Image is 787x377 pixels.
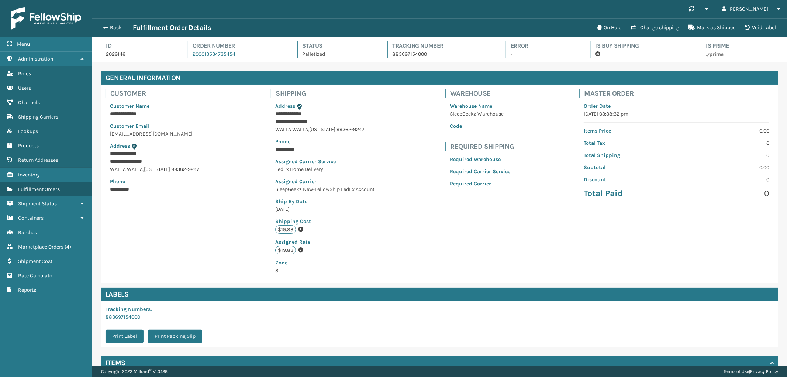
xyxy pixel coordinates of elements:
[584,89,774,98] h4: Master Order
[18,56,53,62] span: Administration
[101,288,778,301] h4: Labels
[133,23,211,32] h3: Fulfillment Order Details
[681,176,769,184] p: 0
[65,244,71,250] span: ( 4 )
[450,180,510,188] p: Required Carrier
[275,158,376,165] p: Assigned Carrier Service
[18,85,31,91] span: Users
[110,143,130,149] span: Address
[584,110,769,118] p: [DATE] 03:38:32 pm
[275,259,376,267] p: Zone
[101,71,778,85] h4: General Information
[724,369,749,374] a: Terms of Use
[392,50,493,58] p: 883697154000
[631,25,636,30] i: Change shipping
[681,151,769,159] p: 0
[724,366,778,377] div: |
[106,314,140,320] a: 883697154000
[450,102,510,110] p: Warehouse Name
[18,172,40,178] span: Inventory
[302,50,374,58] p: Palletized
[336,126,365,133] span: 99362-9247
[18,143,39,149] span: Products
[681,188,769,199] p: 0
[144,166,170,172] span: [US_STATE]
[275,138,376,145] p: Phone
[275,238,376,246] p: Assigned Rate
[148,330,202,343] button: Print Packing Slip
[17,41,30,47] span: Menu
[706,41,778,50] h4: Is Prime
[688,25,695,30] i: Mark as Shipped
[275,259,376,274] span: 8
[275,126,308,133] span: WALLA WALLA
[18,157,58,163] span: Return Addresses
[626,20,684,35] button: Change shipping
[584,188,672,199] p: Total Paid
[18,114,58,120] span: Shipping Carriers
[275,165,376,173] p: FedEx Home Delivery
[275,178,376,185] p: Assigned Carrier
[106,41,175,50] h4: Id
[110,130,202,138] p: [EMAIL_ADDRESS][DOMAIN_NAME]
[450,89,515,98] h4: Warehouse
[110,102,202,110] p: Customer Name
[309,126,335,133] span: [US_STATE]
[106,50,175,58] p: 2029146
[18,128,38,134] span: Lookups
[110,122,202,130] p: Customer Email
[750,369,778,374] a: Privacy Policy
[681,139,769,147] p: 0
[18,273,54,279] span: Rate Calculator
[275,185,376,193] p: SleepGeekz New-FellowShip FedEx Account
[740,20,780,35] button: Void Label
[110,89,206,98] h4: Customer
[392,41,493,50] h4: Tracking Number
[450,130,510,138] p: -
[18,186,60,192] span: Fulfillment Orders
[681,127,769,135] p: 0.00
[110,178,202,185] p: Phone
[275,225,296,234] p: $19.83
[18,244,63,250] span: Marketplace Orders
[597,25,601,30] i: On Hold
[745,25,750,30] i: VOIDLABEL
[596,41,688,50] h4: Is Buy Shipping
[106,306,152,312] span: Tracking Numbers :
[106,330,144,343] button: Print Label
[584,176,672,184] p: Discount
[143,166,144,172] span: ,
[450,168,510,175] p: Required Carrier Service
[110,166,143,172] span: WALLA WALLA
[450,110,510,118] p: SleepGeekz Warehouse
[584,164,672,171] p: Subtotal
[18,229,37,236] span: Batches
[171,166,199,172] span: 99362-9247
[450,122,510,130] p: Code
[275,205,376,213] p: [DATE]
[584,151,672,159] p: Total Shipping
[593,20,626,35] button: On Hold
[18,215,44,221] span: Containers
[450,142,515,151] h4: Required Shipping
[11,7,81,30] img: logo
[684,20,740,35] button: Mark as Shipped
[584,127,672,135] p: Items Price
[275,217,376,225] p: Shipping Cost
[302,41,374,50] h4: Status
[584,102,769,110] p: Order Date
[18,258,52,264] span: Shipment Cost
[193,51,235,57] a: 200013534735454
[450,155,510,163] p: Required Warehouse
[101,366,168,377] p: Copyright 2023 Milliard™ v 1.0.186
[18,287,36,293] span: Reports
[308,126,309,133] span: ,
[681,164,769,171] p: 0.00
[18,201,57,207] span: Shipment Status
[193,41,284,50] h4: Order Number
[275,103,295,109] span: Address
[584,139,672,147] p: Total Tax
[511,50,577,58] p: -
[275,246,296,254] p: $19.83
[106,359,125,367] h4: Items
